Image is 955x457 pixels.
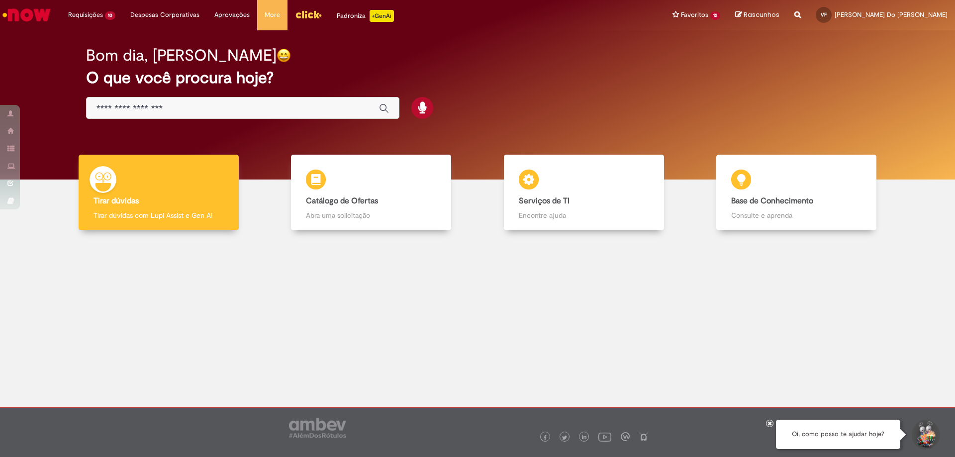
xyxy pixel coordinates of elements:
b: Serviços de TI [519,196,570,206]
img: ServiceNow [1,5,52,25]
p: Consulte e aprenda [731,210,861,220]
span: 10 [105,11,115,20]
p: Tirar dúvidas com Lupi Assist e Gen Ai [94,210,224,220]
span: Requisições [68,10,103,20]
h2: O que você procura hoje? [86,69,869,87]
b: Base de Conhecimento [731,196,813,206]
img: logo_footer_ambev_rotulo_gray.png [289,418,346,438]
span: Rascunhos [744,10,779,19]
span: Aprovações [214,10,250,20]
img: logo_footer_twitter.png [562,435,567,440]
a: Serviços de TI Encontre ajuda [477,155,690,231]
a: Catálogo de Ofertas Abra uma solicitação [265,155,478,231]
p: +GenAi [370,10,394,22]
p: Encontre ajuda [519,210,649,220]
a: Rascunhos [735,10,779,20]
span: Despesas Corporativas [130,10,199,20]
span: 12 [710,11,720,20]
span: VF [821,11,827,18]
img: logo_footer_workplace.png [621,432,630,441]
img: logo_footer_linkedin.png [582,435,587,441]
button: Iniciar Conversa de Suporte [910,420,940,450]
span: More [265,10,280,20]
a: Tirar dúvidas Tirar dúvidas com Lupi Assist e Gen Ai [52,155,265,231]
span: Favoritos [681,10,708,20]
img: happy-face.png [277,48,291,63]
div: Padroniza [337,10,394,22]
p: Abra uma solicitação [306,210,436,220]
h2: Bom dia, [PERSON_NAME] [86,47,277,64]
img: logo_footer_youtube.png [598,430,611,443]
img: logo_footer_naosei.png [639,432,648,441]
a: Base de Conhecimento Consulte e aprenda [690,155,903,231]
img: logo_footer_facebook.png [543,435,548,440]
div: Oi, como posso te ajudar hoje? [776,420,900,449]
b: Catálogo de Ofertas [306,196,378,206]
span: [PERSON_NAME] Do [PERSON_NAME] [835,10,948,19]
b: Tirar dúvidas [94,196,139,206]
img: click_logo_yellow_360x200.png [295,7,322,22]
